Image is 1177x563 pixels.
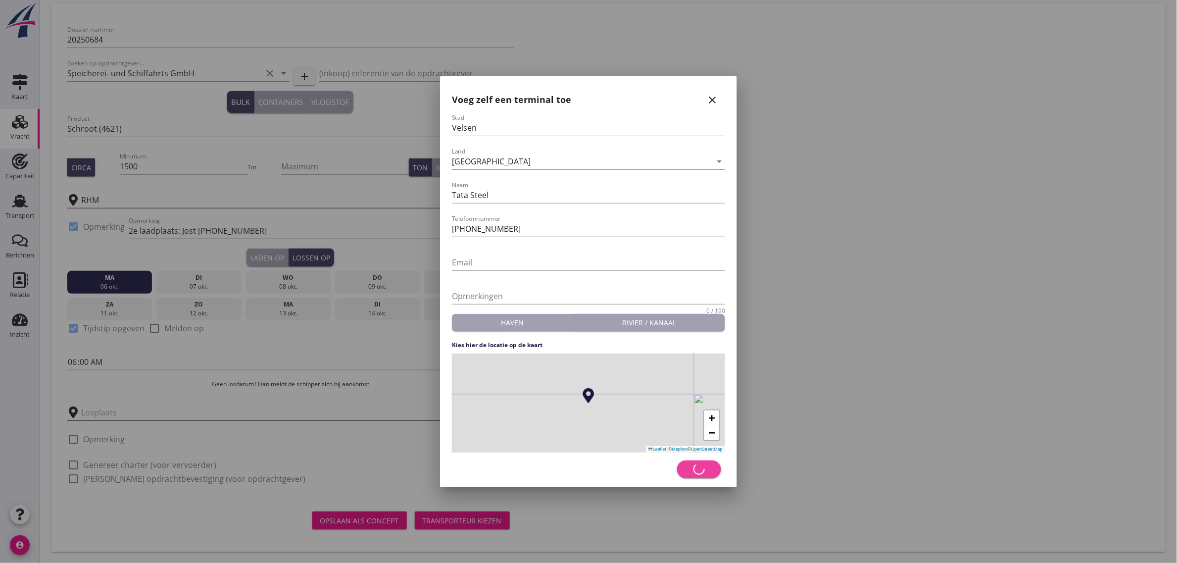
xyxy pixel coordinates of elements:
[452,255,725,270] input: Email
[452,93,571,106] h2: Voeg zelf een terminal toe
[704,425,719,440] a: Zoom out
[648,447,666,452] a: Leaflet
[452,288,725,304] input: Opmerkingen
[452,314,573,332] button: Haven
[577,317,721,328] div: Rivier / kanaal
[452,221,725,237] input: Telefoonnummer
[709,411,715,424] span: +
[691,447,723,452] a: OpenStreetMap
[672,447,688,452] a: Mapbox
[452,120,725,136] input: Stad
[706,94,718,106] i: close
[668,447,669,452] span: |
[713,155,725,167] i: arrow_drop_down
[646,446,725,453] div: © ©
[709,426,715,439] span: −
[704,410,719,425] a: Zoom in
[581,388,596,403] img: Marker
[452,187,725,203] input: Naam
[706,308,725,314] div: 0 / 190
[573,314,725,332] button: Rivier / kanaal
[452,341,725,350] h4: Kies hier de locatie op de kaart
[452,157,531,166] div: [GEOGRAPHIC_DATA]
[456,317,569,328] div: Haven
